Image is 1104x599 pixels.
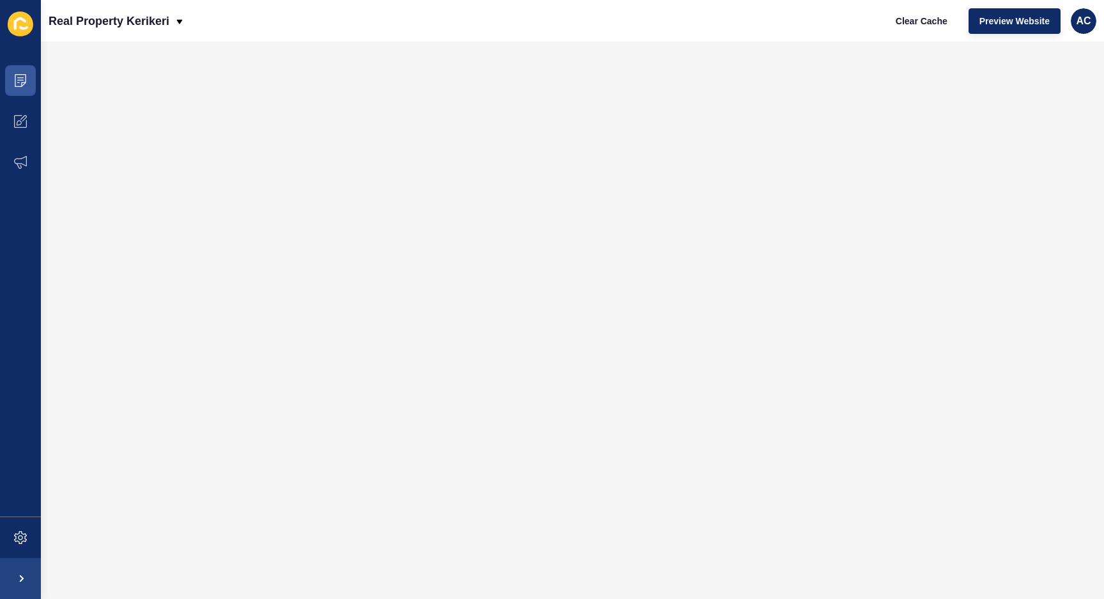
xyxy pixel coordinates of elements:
button: Preview Website [969,8,1061,34]
button: Clear Cache [885,8,958,34]
p: Real Property Kerikeri [49,5,169,37]
span: Clear Cache [896,15,947,27]
span: AC [1076,15,1091,27]
span: Preview Website [979,15,1050,27]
